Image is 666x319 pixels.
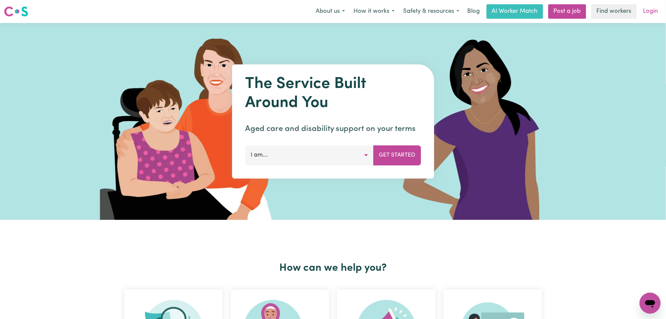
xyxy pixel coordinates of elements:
a: Careseekers logo [4,4,28,19]
button: Safety & resources [399,5,464,18]
img: Careseekers logo [4,6,28,17]
a: Login [639,4,662,19]
button: I am... [245,145,374,165]
button: About us [311,5,349,18]
button: Get Started [373,145,421,165]
h2: How can we help you? [120,262,546,274]
h1: The Service Built Around You [245,75,421,113]
a: Blog [464,4,484,19]
a: AI Worker Match [487,4,543,19]
a: Post a job [548,4,586,19]
iframe: Button to launch messaging window [640,293,661,314]
button: How it works [349,5,399,18]
p: Aged care and disability support on your terms [245,123,421,135]
a: Find workers [591,4,637,19]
